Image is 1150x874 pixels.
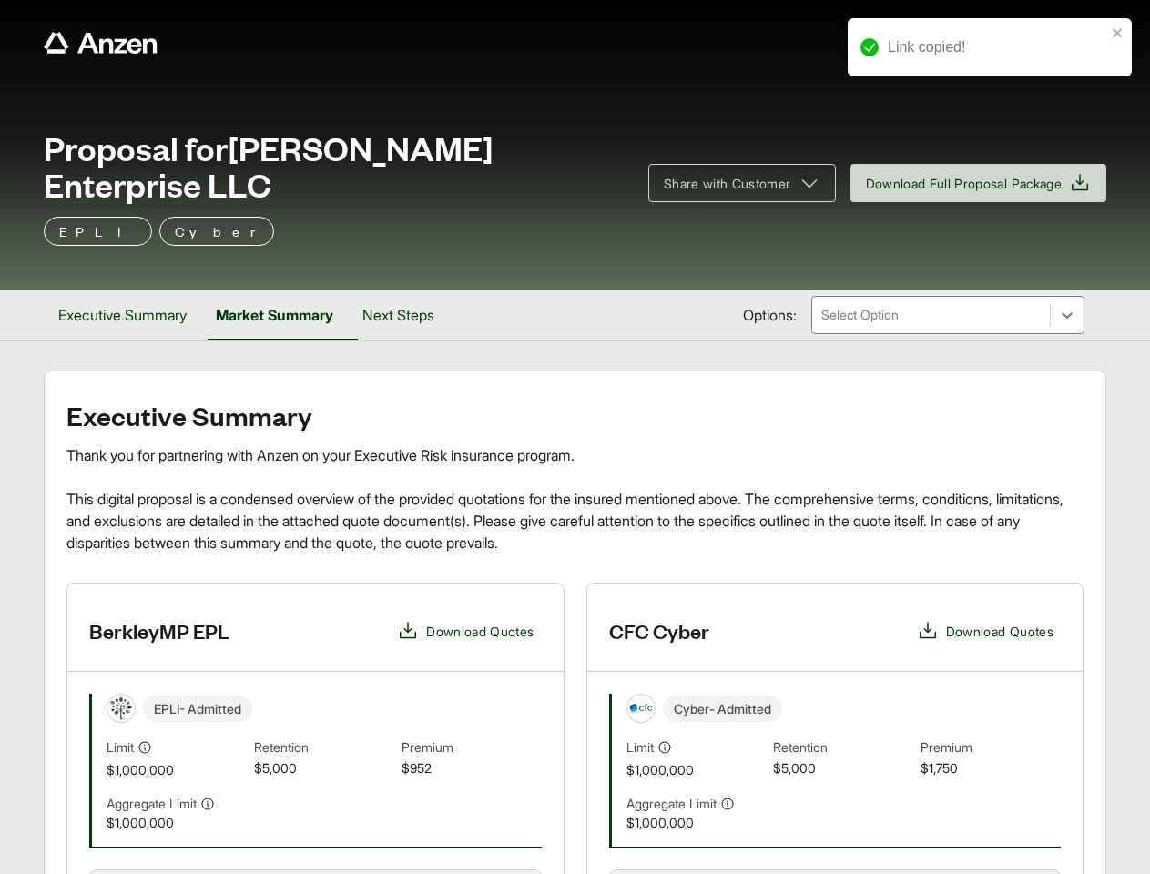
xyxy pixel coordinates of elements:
span: Cyber - Admitted [663,696,782,722]
span: Limit [626,737,654,757]
span: Aggregate Limit [626,794,717,813]
div: Thank you for partnering with Anzen on your Executive Risk insurance program. This digital propos... [66,444,1084,554]
button: Executive Summary [44,290,201,340]
span: Download Quotes [946,622,1053,641]
span: Premium [402,737,542,758]
a: Anzen website [44,32,158,54]
p: Cyber [175,220,259,242]
span: Premium [921,737,1061,758]
span: Retention [773,737,913,758]
span: EPLI - Admitted [143,696,252,722]
h3: CFC Cyber [609,617,709,645]
span: $1,750 [921,758,1061,779]
button: close [1112,25,1125,40]
button: Market Summary [201,290,348,340]
span: $5,000 [254,758,394,779]
button: Download Quotes [910,613,1061,649]
h3: BerkleyMP EPL [89,617,229,645]
span: Aggregate Limit [107,794,197,813]
span: $1,000,000 [626,813,767,832]
span: Limit [107,737,134,757]
span: $1,000,000 [626,760,767,779]
span: Download Full Proposal Package [866,174,1063,193]
button: Share with Customer [648,164,836,202]
span: $1,000,000 [107,813,247,832]
button: Download Quotes [390,613,541,649]
img: Berkley Management Protection [107,695,135,722]
span: $1,000,000 [107,760,247,779]
span: $952 [402,758,542,779]
h2: Executive Summary [66,401,1084,430]
button: Next Steps [348,290,449,340]
p: EPLI [59,220,137,242]
span: Retention [254,737,394,758]
span: Options: [743,304,797,326]
span: Download Quotes [426,622,534,641]
span: Proposal for [PERSON_NAME] Enterprise LLC [44,129,626,202]
div: Link copied! [888,36,1106,58]
span: $5,000 [773,758,913,779]
span: Share with Customer [664,174,791,193]
button: Download Full Proposal Package [850,164,1107,202]
img: CFC [627,695,655,722]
